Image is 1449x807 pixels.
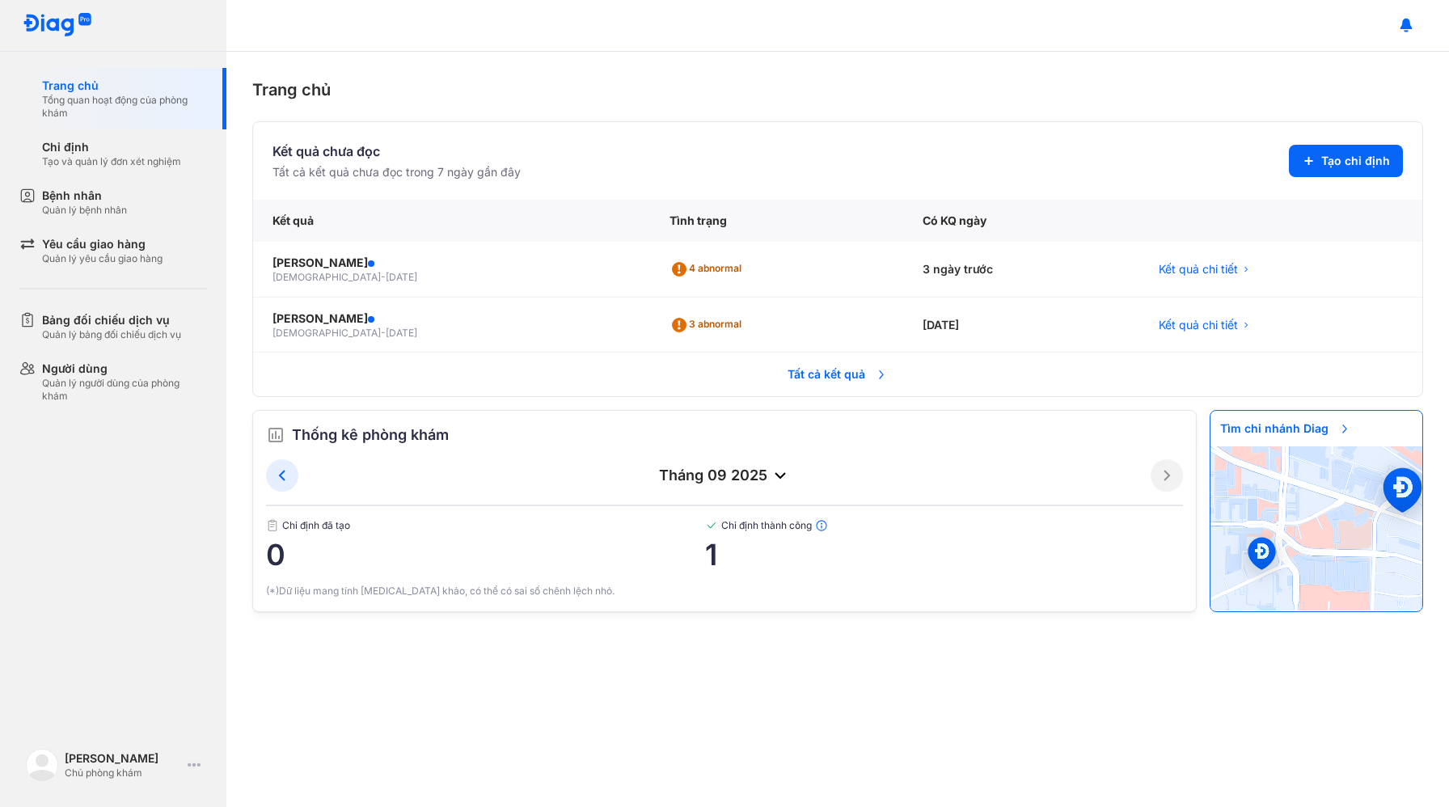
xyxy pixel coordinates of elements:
div: [PERSON_NAME] [272,311,631,327]
div: Quản lý bệnh nhân [42,204,127,217]
span: Chỉ định thành công [705,519,1183,532]
div: Quản lý yêu cầu giao hàng [42,252,163,265]
span: 0 [266,539,705,571]
span: [DATE] [386,327,417,339]
img: logo [23,13,92,38]
span: [DEMOGRAPHIC_DATA] [272,271,381,283]
div: 3 abnormal [670,312,748,338]
img: logo [26,749,58,781]
span: Tất cả kết quả [778,357,898,392]
div: Trang chủ [42,78,207,94]
div: Bệnh nhân [42,188,127,204]
img: checked-green.01cc79e0.svg [705,519,718,532]
div: Tạo và quản lý đơn xét nghiệm [42,155,181,168]
span: 1 [705,539,1183,571]
span: Tạo chỉ định [1321,153,1390,169]
span: Tìm chi nhánh Diag [1210,411,1361,446]
div: Người dùng [42,361,207,377]
div: Bảng đối chiếu dịch vụ [42,312,181,328]
div: [PERSON_NAME] [65,750,181,767]
div: Kết quả [253,200,650,242]
span: Kết quả chi tiết [1159,317,1238,333]
img: info.7e716105.svg [815,519,828,532]
div: (*)Dữ liệu mang tính [MEDICAL_DATA] khảo, có thể có sai số chênh lệch nhỏ. [266,584,1183,598]
div: [PERSON_NAME] [272,255,631,271]
div: Chủ phòng khám [65,767,181,780]
div: Quản lý người dùng của phòng khám [42,377,207,403]
div: [DATE] [903,298,1139,353]
div: 3 ngày trước [903,242,1139,298]
span: - [381,271,386,283]
img: document.50c4cfd0.svg [266,519,279,532]
span: Thống kê phòng khám [292,424,449,446]
div: Kết quả chưa đọc [272,142,521,161]
span: [DEMOGRAPHIC_DATA] [272,327,381,339]
div: tháng 09 2025 [298,466,1151,485]
span: Kết quả chi tiết [1159,261,1238,277]
div: Tổng quan hoạt động của phòng khám [42,94,207,120]
button: Tạo chỉ định [1289,145,1403,177]
img: order.5a6da16c.svg [266,425,285,445]
div: Tình trạng [650,200,903,242]
div: Tất cả kết quả chưa đọc trong 7 ngày gần đây [272,164,521,180]
div: Có KQ ngày [903,200,1139,242]
div: Chỉ định [42,139,181,155]
div: Quản lý bảng đối chiếu dịch vụ [42,328,181,341]
span: - [381,327,386,339]
div: Yêu cầu giao hàng [42,236,163,252]
span: [DATE] [386,271,417,283]
div: 4 abnormal [670,256,748,282]
span: Chỉ định đã tạo [266,519,705,532]
div: Trang chủ [252,78,1423,102]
